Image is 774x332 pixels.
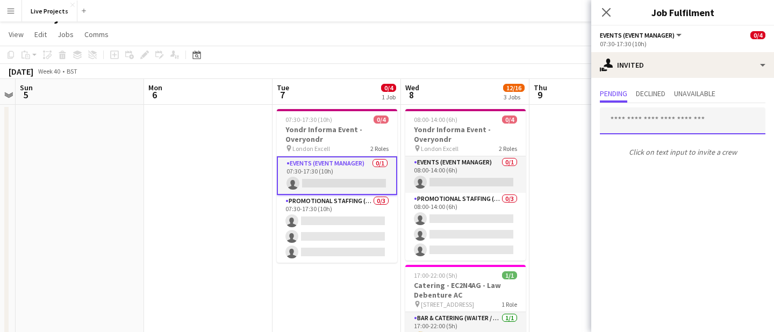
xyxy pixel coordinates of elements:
[277,195,397,263] app-card-role: Promotional Staffing (Exhibition Host)0/307:30-17:30 (10h)
[591,52,774,78] div: Invited
[503,84,525,92] span: 12/16
[9,30,24,39] span: View
[414,271,457,279] span: 17:00-22:00 (5h)
[67,67,77,75] div: BST
[591,143,774,161] p: Click on text input to invite a crew
[53,27,78,41] a: Jobs
[277,83,289,92] span: Tue
[591,5,774,19] h3: Job Fulfilment
[534,83,547,92] span: Thu
[22,1,77,21] button: Live Projects
[502,116,517,124] span: 0/4
[405,125,526,144] h3: Yondr Informa Event - Overyondr
[148,83,162,92] span: Mon
[421,145,458,153] span: London Excell
[381,84,396,92] span: 0/4
[750,31,765,39] span: 0/4
[501,300,517,308] span: 1 Role
[405,280,526,300] h3: Catering - EC2N4AG - Law Debenture AC
[600,90,627,97] span: Pending
[34,30,47,39] span: Edit
[600,31,683,39] button: Events (Event Manager)
[674,90,715,97] span: Unavailable
[600,31,675,39] span: Events (Event Manager)
[405,109,526,261] app-job-card: 08:00-14:00 (6h)0/4Yondr Informa Event - Overyondr London Excell2 RolesEvents (Event Manager)0/10...
[277,109,397,263] app-job-card: 07:30-17:30 (10h)0/4Yondr Informa Event - Overyondr London Excell2 RolesEvents (Event Manager)0/1...
[636,90,665,97] span: Declined
[277,156,397,195] app-card-role: Events (Event Manager)0/107:30-17:30 (10h)
[421,300,474,308] span: [STREET_ADDRESS]
[35,67,62,75] span: Week 40
[405,156,526,193] app-card-role: Events (Event Manager)0/108:00-14:00 (6h)
[84,30,109,39] span: Comms
[4,27,28,41] a: View
[374,116,389,124] span: 0/4
[30,27,51,41] a: Edit
[502,271,517,279] span: 1/1
[414,116,457,124] span: 08:00-14:00 (6h)
[292,145,330,153] span: London Excell
[275,89,289,101] span: 7
[499,145,517,153] span: 2 Roles
[18,89,33,101] span: 5
[277,125,397,144] h3: Yondr Informa Event - Overyondr
[532,89,547,101] span: 9
[404,89,419,101] span: 8
[80,27,113,41] a: Comms
[285,116,332,124] span: 07:30-17:30 (10h)
[20,83,33,92] span: Sun
[405,193,526,261] app-card-role: Promotional Staffing (Exhibition Host)0/308:00-14:00 (6h)
[58,30,74,39] span: Jobs
[370,145,389,153] span: 2 Roles
[504,93,524,101] div: 3 Jobs
[9,66,33,77] div: [DATE]
[405,83,419,92] span: Wed
[600,40,765,48] div: 07:30-17:30 (10h)
[147,89,162,101] span: 6
[382,93,396,101] div: 1 Job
